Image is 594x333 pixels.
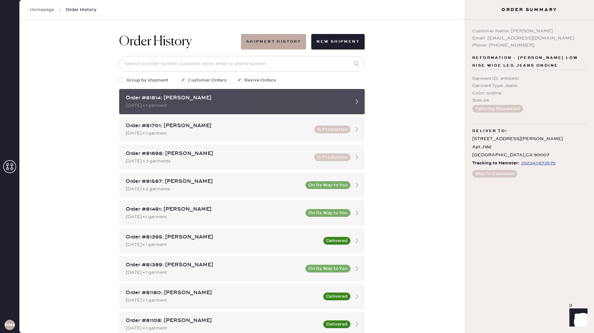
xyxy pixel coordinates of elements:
iframe: Front Chat [563,304,591,332]
span: Revive Orders [244,77,276,84]
div: [DATE] • 3 garments [126,158,310,165]
button: On Its Way to You [305,209,350,217]
div: Order #81491: [PERSON_NAME] [126,205,302,213]
span: Reformation - [PERSON_NAME] low rise wide leg jeans ondine [472,54,586,70]
div: Order #81180: [PERSON_NAME] [126,289,319,297]
div: Color : ondine [472,90,586,97]
div: [DATE] • 1 garment [126,241,319,248]
span: Customer Orders [188,77,227,84]
div: [DATE] • 2 garments [126,185,302,193]
div: [DATE] • 1 garment [126,297,319,304]
button: Shipment History [241,34,306,50]
a: 392340873579 [520,159,555,167]
button: Delivered [323,293,350,300]
button: New Shipment [311,34,365,50]
div: Garment ID : # 912451 [472,75,586,82]
div: Order #81389: [PERSON_NAME] [126,261,302,269]
h3: RMA [5,323,15,327]
button: In Production [314,153,350,161]
div: [DATE] • 1 garment [126,269,302,276]
div: Email: [EMAIL_ADDRESS][DOMAIN_NAME] [472,35,586,42]
a: Homepage [30,6,54,13]
div: [DATE] • 1 garment [126,325,319,332]
div: Customer Name: [PERSON_NAME] [472,28,586,35]
div: Garment Type : Jeans [472,82,586,89]
div: Phone: [PHONE_NUMBER] [472,42,586,49]
div: Order #81701: [PERSON_NAME] [126,122,310,130]
div: [DATE] • 1 garment [126,130,310,137]
button: Delivered [323,320,350,328]
span: Group by shipment [126,77,168,84]
button: On Its Way to You [305,265,350,272]
button: On Its Way to You [305,181,350,189]
h3: Order Summary [464,6,594,13]
div: Order #81108: [PERSON_NAME] [126,317,319,325]
div: Order #81395: [PERSON_NAME] [126,233,319,241]
div: Size : 24 [472,97,586,104]
div: [DATE] • 1 garment [126,213,302,220]
button: Tailoring Requested [472,105,523,113]
div: Order #81814: [PERSON_NAME] [126,94,347,102]
span: Tracking to Hemster: [472,159,520,167]
div: [DATE] • 1 garment [126,102,347,109]
input: Search by order number, customer name, email or phone number [119,56,365,72]
div: [STREET_ADDRESS][PERSON_NAME] Apt J182 [GEOGRAPHIC_DATA] , CA 90007 [472,135,586,160]
button: Delivered [323,237,350,245]
span: Order History [66,6,97,13]
button: Ship to Customer [472,170,517,178]
h1: Order History [119,34,192,50]
button: In Production [314,126,350,133]
div: Order #81698: [PERSON_NAME] [126,150,310,158]
span: Deliver to: [472,127,507,135]
div: https://www.fedex.com/apps/fedextrack/?tracknumbers=392340873579&cntry_code=US [521,159,555,167]
div: Order #81587: [PERSON_NAME] [126,178,302,185]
